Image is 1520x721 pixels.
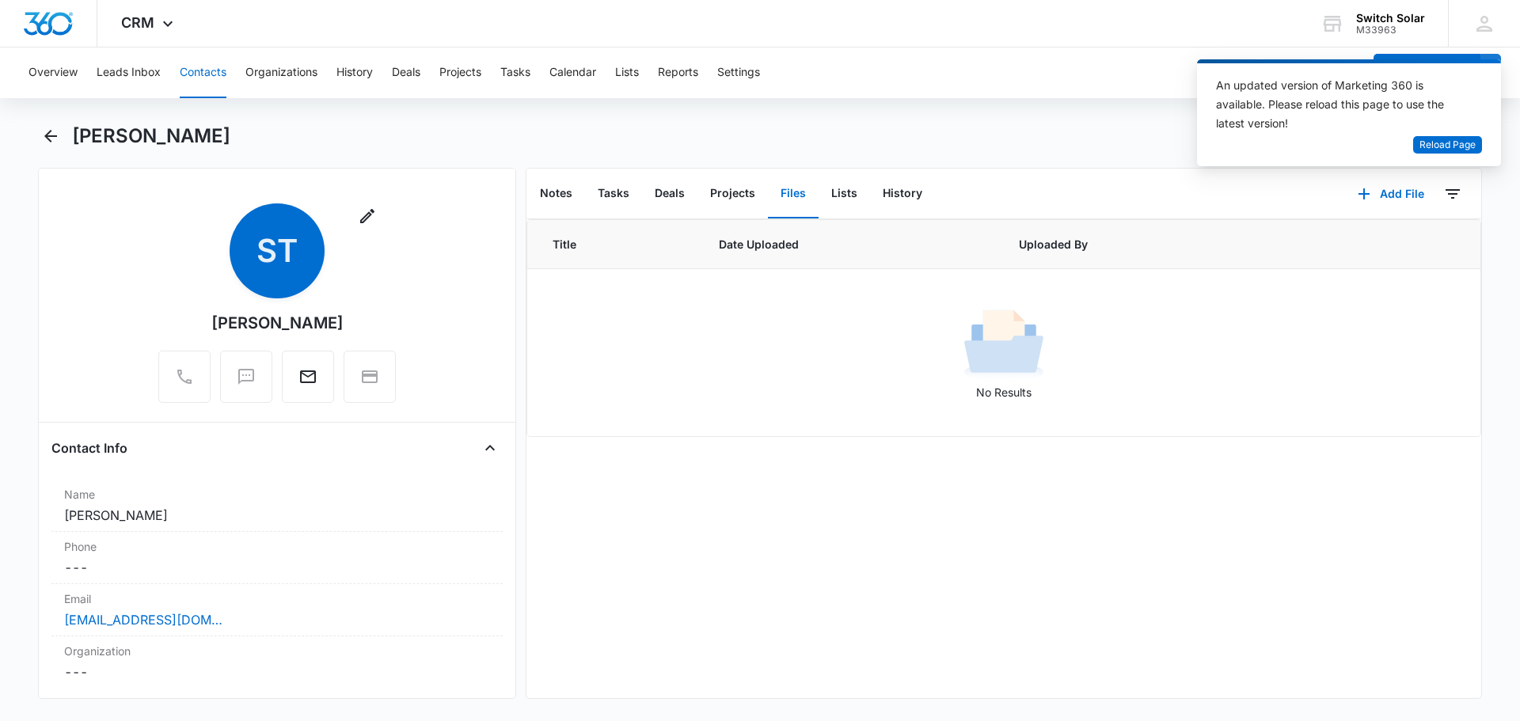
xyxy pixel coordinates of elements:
label: Email [64,590,490,607]
button: Projects [697,169,768,218]
button: Deals [642,169,697,218]
button: Reports [658,47,698,98]
button: Tasks [500,47,530,98]
span: Date Uploaded [719,236,980,252]
div: Name[PERSON_NAME] [51,480,503,532]
button: Filters [1440,181,1465,207]
label: Address [64,694,490,711]
img: No Results [964,305,1043,384]
span: Uploaded By [1019,236,1252,252]
span: Reload Page [1419,138,1476,153]
button: Files [768,169,819,218]
button: Overview [28,47,78,98]
a: Email [282,375,334,389]
button: Leads Inbox [97,47,161,98]
button: Add File [1342,175,1440,213]
h1: [PERSON_NAME] [72,124,230,148]
p: No Results [528,384,1480,400]
button: Notes [527,169,585,218]
button: Contacts [180,47,226,98]
div: [PERSON_NAME] [211,311,344,335]
dd: --- [64,662,490,681]
button: Back [38,123,63,149]
button: History [870,169,935,218]
button: Add Contact [1374,54,1480,92]
span: ST [230,203,325,298]
button: Lists [615,47,639,98]
button: Projects [439,47,481,98]
span: Title [553,236,681,252]
label: Organization [64,643,490,659]
span: CRM [121,14,154,31]
div: Phone--- [51,532,503,584]
label: Phone [64,538,490,555]
button: Calendar [549,47,596,98]
button: Email [282,351,334,403]
h4: Contact Info [51,438,127,457]
label: Name [64,486,490,503]
button: Lists [819,169,870,218]
button: Tasks [585,169,642,218]
div: Organization--- [51,636,503,688]
button: Organizations [245,47,317,98]
button: Reload Page [1413,136,1482,154]
div: Email[EMAIL_ADDRESS][DOMAIN_NAME] [51,584,503,636]
button: History [336,47,373,98]
div: account id [1356,25,1425,36]
a: [EMAIL_ADDRESS][DOMAIN_NAME] [64,610,222,629]
dd: [PERSON_NAME] [64,506,490,525]
div: account name [1356,12,1425,25]
div: An updated version of Marketing 360 is available. Please reload this page to use the latest version! [1216,76,1463,133]
button: Deals [392,47,420,98]
button: Settings [717,47,760,98]
dd: --- [64,558,490,577]
button: Close [477,435,503,461]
